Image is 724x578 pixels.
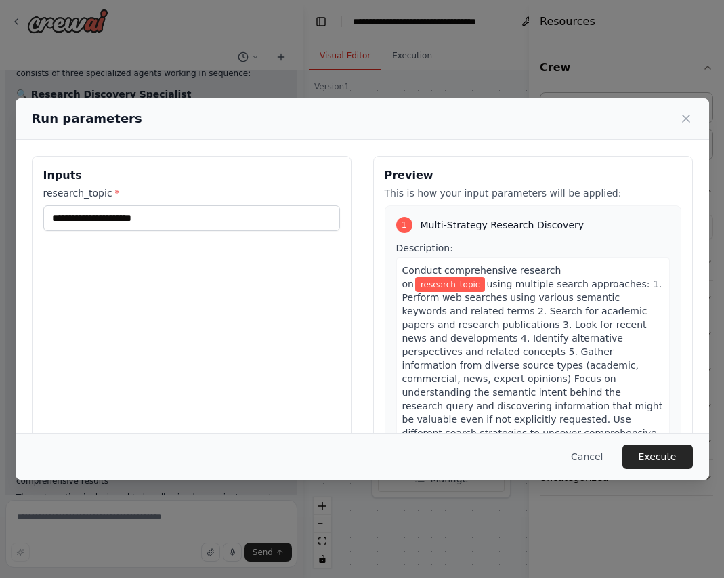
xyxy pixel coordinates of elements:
button: Cancel [560,445,614,469]
h3: Inputs [43,167,340,184]
span: using multiple search approaches: 1. Perform web searches using various semantic keywords and rel... [402,278,663,452]
h3: Preview [385,167,681,184]
button: Execute [622,445,693,469]
span: Multi-Strategy Research Discovery [421,218,584,232]
span: Description: [396,243,453,253]
span: Conduct comprehensive research on [402,265,561,289]
span: Variable: research_topic [415,277,486,292]
div: 1 [396,217,412,233]
label: research_topic [43,186,340,200]
h2: Run parameters [32,109,142,128]
p: This is how your input parameters will be applied: [385,186,681,200]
